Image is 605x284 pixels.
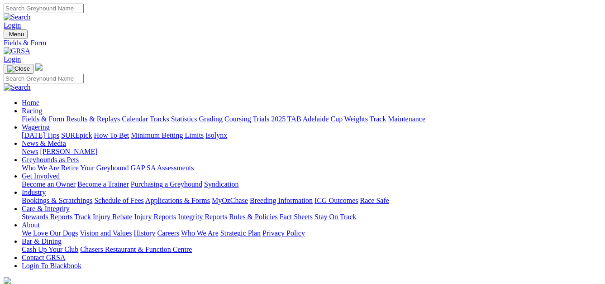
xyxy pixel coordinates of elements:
a: We Love Our Dogs [22,229,78,237]
img: Search [4,83,31,91]
a: Schedule of Fees [94,197,143,204]
div: Greyhounds as Pets [22,164,601,172]
a: Become a Trainer [77,180,129,188]
a: Who We Are [22,164,59,172]
a: Get Involved [22,172,60,180]
a: Stay On Track [314,213,356,221]
a: Strategic Plan [220,229,261,237]
a: Grading [199,115,223,123]
a: [DATE] Tips [22,131,59,139]
a: Care & Integrity [22,205,70,212]
a: Injury Reports [134,213,176,221]
input: Search [4,74,84,83]
img: Close [7,65,30,72]
a: Applications & Forms [145,197,210,204]
a: Breeding Information [250,197,313,204]
a: ICG Outcomes [314,197,358,204]
a: Login [4,55,21,63]
a: Bookings & Scratchings [22,197,92,204]
a: Rules & Policies [229,213,278,221]
a: Fact Sheets [280,213,313,221]
a: News [22,148,38,155]
a: Integrity Reports [178,213,227,221]
div: Bar & Dining [22,245,601,254]
a: Contact GRSA [22,254,65,261]
a: Cash Up Your Club [22,245,78,253]
div: Get Involved [22,180,601,188]
a: Fields & Form [4,39,601,47]
a: Track Maintenance [370,115,425,123]
a: Home [22,99,39,106]
a: Results & Replays [66,115,120,123]
a: Retire Your Greyhound [61,164,129,172]
div: Industry [22,197,601,205]
a: Become an Owner [22,180,76,188]
div: Care & Integrity [22,213,601,221]
a: Login To Blackbook [22,262,81,270]
a: Weights [344,115,368,123]
a: Industry [22,188,46,196]
a: Login [4,21,21,29]
a: Track Injury Rebate [74,213,132,221]
a: Fields & Form [22,115,64,123]
div: Wagering [22,131,601,140]
a: MyOzChase [212,197,248,204]
a: Race Safe [360,197,389,204]
a: Calendar [122,115,148,123]
a: 2025 TAB Adelaide Cup [271,115,343,123]
img: logo-grsa-white.png [35,63,43,71]
a: [PERSON_NAME] [40,148,97,155]
a: Racing [22,107,42,115]
a: Wagering [22,123,50,131]
a: How To Bet [94,131,129,139]
a: Chasers Restaurant & Function Centre [80,245,192,253]
a: About [22,221,40,229]
a: Who We Are [181,229,219,237]
div: News & Media [22,148,601,156]
a: Vision and Values [80,229,132,237]
span: Menu [9,31,24,38]
a: History [133,229,155,237]
a: SUREpick [61,131,92,139]
a: Isolynx [205,131,227,139]
a: Trials [252,115,269,123]
a: Bar & Dining [22,237,62,245]
a: Minimum Betting Limits [131,131,204,139]
button: Toggle navigation [4,29,28,39]
a: Privacy Policy [262,229,305,237]
a: News & Media [22,140,66,147]
input: Search [4,4,84,13]
div: Racing [22,115,601,123]
a: Purchasing a Greyhound [131,180,202,188]
a: Greyhounds as Pets [22,156,79,164]
a: Careers [157,229,179,237]
button: Toggle navigation [4,64,33,74]
img: GRSA [4,47,30,55]
div: About [22,229,601,237]
img: Search [4,13,31,21]
a: Tracks [150,115,169,123]
a: Coursing [224,115,251,123]
a: Syndication [204,180,238,188]
a: GAP SA Assessments [131,164,194,172]
a: Statistics [171,115,197,123]
a: Stewards Reports [22,213,72,221]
